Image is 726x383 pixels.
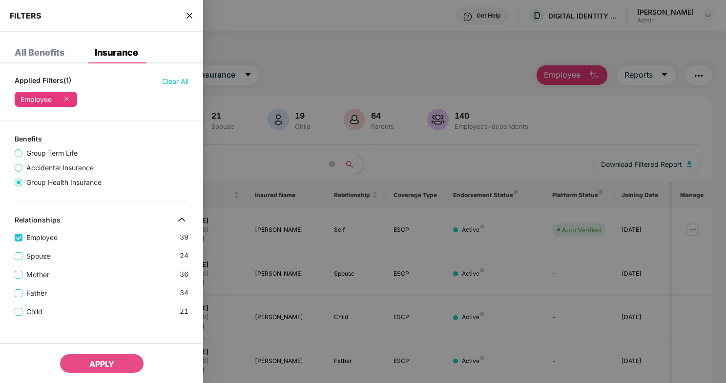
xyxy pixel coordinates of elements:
[162,76,188,87] span: Clear All
[15,216,61,227] div: Relationships
[22,306,46,317] span: Child
[180,287,188,299] span: 34
[174,341,189,357] img: svg+xml;base64,PHN2ZyB4bWxucz0iaHR0cDovL3d3dy53My5vcmcvMjAwMC9zdmciIHdpZHRoPSIzMiIgaGVpZ2h0PSIzMi...
[22,232,62,243] span: Employee
[60,354,144,373] button: APPLY
[15,48,64,58] div: All Benefits
[180,306,188,317] span: 21
[10,11,41,20] span: FILTERS
[15,76,71,87] span: Applied Filters(1)
[180,269,188,280] span: 36
[186,11,193,20] span: close
[95,48,138,58] div: Insurance
[22,251,54,262] span: Spouse
[21,96,52,103] div: Employee
[22,148,82,159] span: Group Term Life
[180,250,188,262] span: 24
[89,359,114,369] span: APPLY
[22,269,53,280] span: Mother
[22,162,98,173] span: Accidental Insurance
[22,288,51,299] span: Father
[180,232,188,243] span: 39
[174,212,189,227] img: svg+xml;base64,PHN2ZyB4bWxucz0iaHR0cDovL3d3dy53My5vcmcvMjAwMC9zdmciIHdpZHRoPSIzMiIgaGVpZ2h0PSIzMi...
[22,177,105,188] span: Group Health Insurance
